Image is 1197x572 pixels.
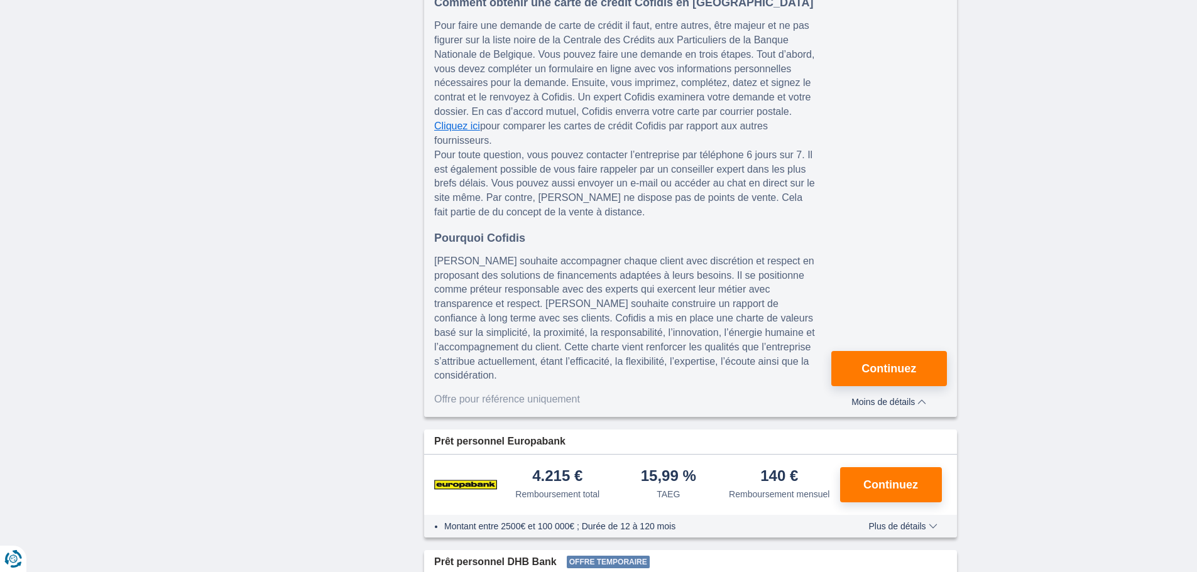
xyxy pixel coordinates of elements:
button: Continuez [831,351,946,386]
b: Pourquoi Cofidis [434,232,525,244]
img: pret personnel Europabank [434,469,497,500]
div: Remboursement mensuel [729,488,829,500]
div: 140 € [760,468,798,485]
span: Continuez [861,363,916,374]
div: TAEG [657,488,680,500]
li: Montant entre 2500€ et 100 000€ ; Durée de 12 à 120 mois [444,520,832,532]
p: [PERSON_NAME] souhaite accompagner chaque client avec discrétion et respect en proposant des solu... [434,254,816,384]
div: Offre pour référence uniquement [434,392,831,407]
span: Prêt personnel DHB Bank [434,555,557,569]
span: Prêt personnel Europabank [434,434,566,449]
div: 4.215 € [532,468,582,485]
button: Plus de détails [859,521,946,531]
div: Remboursement total [515,488,599,500]
span: Offre temporaire [567,556,650,568]
p: Pour faire une demande de carte de crédit il faut, entre autres, être majeur et ne pas figurer su... [434,19,816,220]
a: Cliquez ici [434,121,480,131]
button: Continuez [840,467,942,502]
div: 15,99 % [641,468,696,485]
span: Continuez [863,479,918,490]
button: Moins de détails [831,392,946,407]
span: Moins de détails [851,397,926,406]
span: Plus de détails [868,522,937,531]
